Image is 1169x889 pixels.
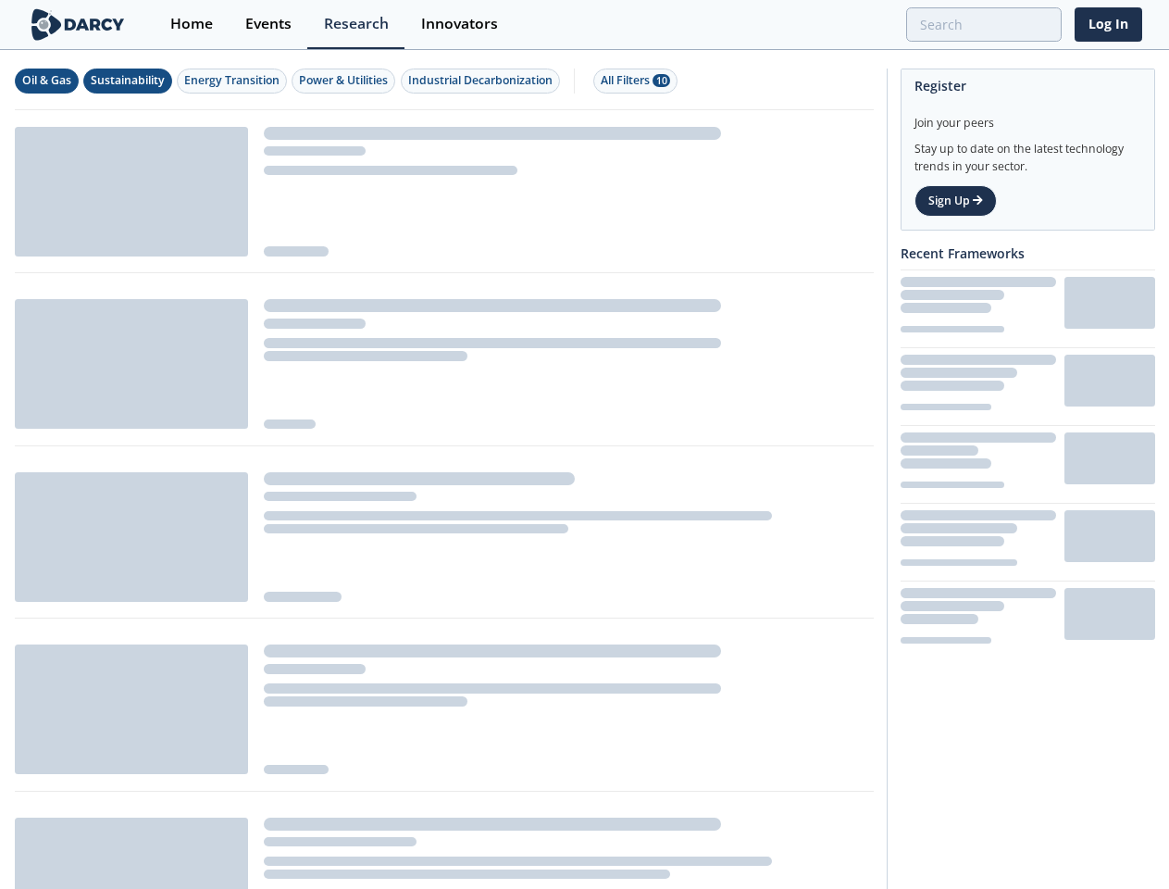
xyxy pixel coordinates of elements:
button: Energy Transition [177,69,287,94]
div: Recent Frameworks [901,237,1155,269]
button: Power & Utilities [292,69,395,94]
div: Register [914,69,1141,102]
button: All Filters 10 [593,69,678,94]
div: Events [245,17,292,31]
div: Home [170,17,213,31]
div: Stay up to date on the latest technology trends in your sector. [914,131,1141,175]
div: All Filters [601,72,670,89]
button: Industrial Decarbonization [401,69,560,94]
span: 10 [653,74,670,87]
a: Sign Up [914,185,997,217]
div: Research [324,17,389,31]
div: Energy Transition [184,72,280,89]
div: Industrial Decarbonization [408,72,553,89]
button: Sustainability [83,69,172,94]
button: Oil & Gas [15,69,79,94]
div: Sustainability [91,72,165,89]
img: logo-wide.svg [28,8,129,41]
div: Oil & Gas [22,72,71,89]
div: Join your peers [914,102,1141,131]
div: Power & Utilities [299,72,388,89]
a: Log In [1075,7,1142,42]
div: Innovators [421,17,498,31]
input: Advanced Search [906,7,1062,42]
